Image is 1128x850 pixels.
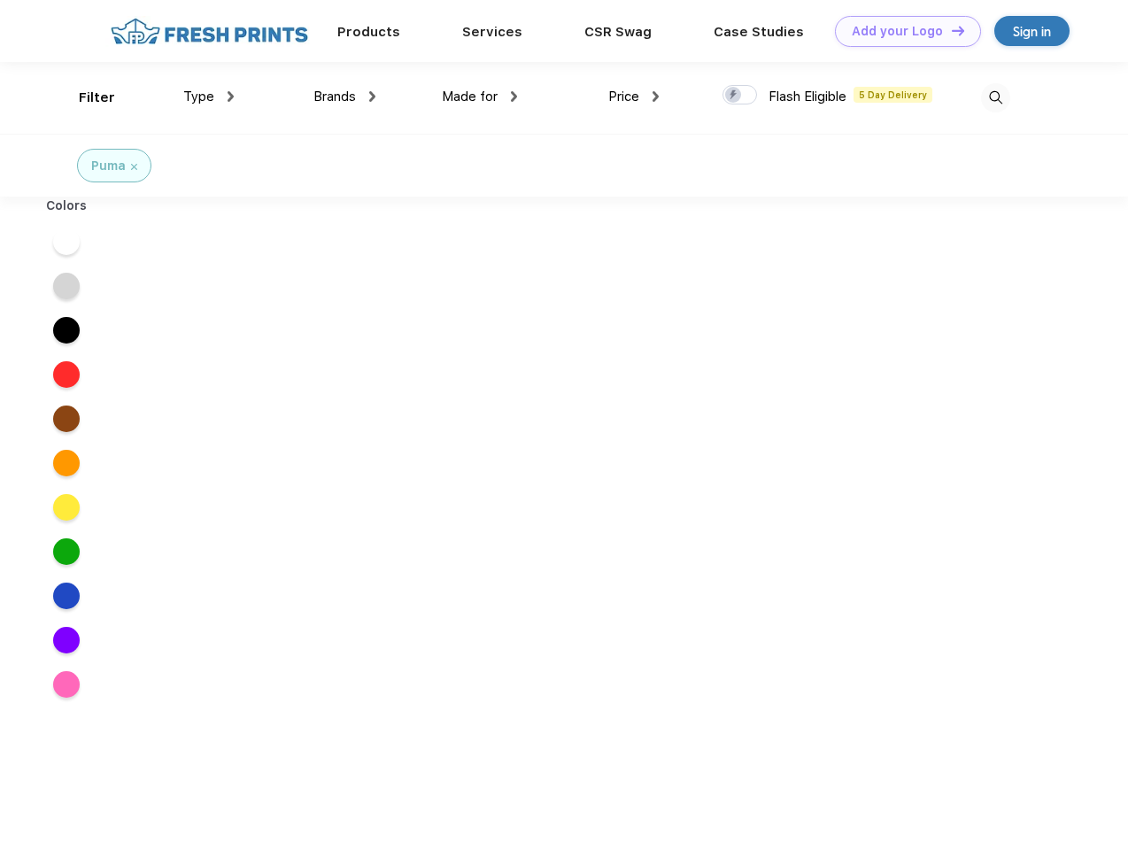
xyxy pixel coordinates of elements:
[183,89,214,104] span: Type
[91,157,126,175] div: Puma
[79,88,115,108] div: Filter
[852,24,943,39] div: Add your Logo
[1013,21,1051,42] div: Sign in
[105,16,313,47] img: fo%20logo%202.webp
[608,89,639,104] span: Price
[313,89,356,104] span: Brands
[994,16,1070,46] a: Sign in
[462,24,522,40] a: Services
[131,164,137,170] img: filter_cancel.svg
[952,26,964,35] img: DT
[653,91,659,102] img: dropdown.png
[511,91,517,102] img: dropdown.png
[33,197,101,215] div: Colors
[981,83,1010,112] img: desktop_search.svg
[442,89,498,104] span: Made for
[584,24,652,40] a: CSR Swag
[854,87,932,103] span: 5 Day Delivery
[337,24,400,40] a: Products
[228,91,234,102] img: dropdown.png
[369,91,375,102] img: dropdown.png
[769,89,846,104] span: Flash Eligible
